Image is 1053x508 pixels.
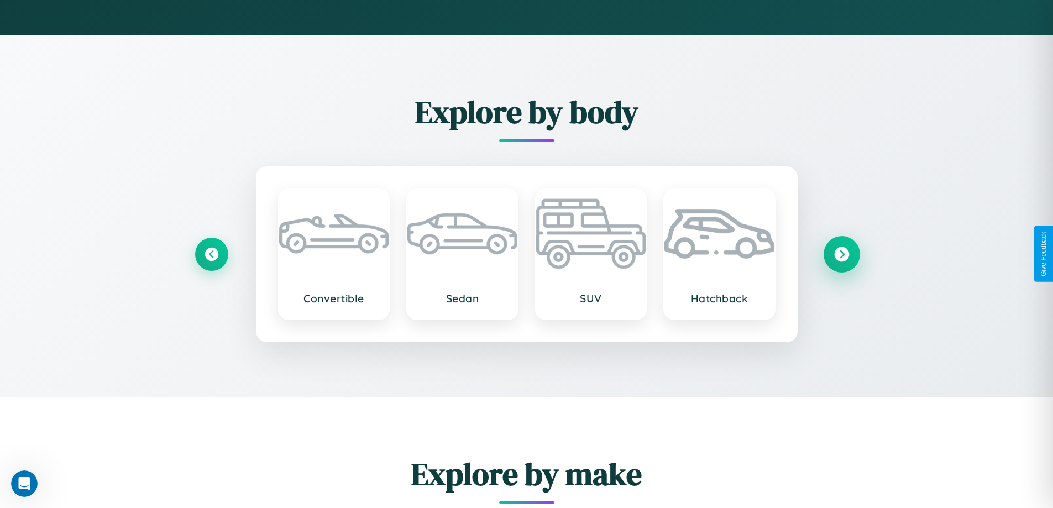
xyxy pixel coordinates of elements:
[675,292,763,305] h3: Hatchback
[195,453,858,495] h2: Explore by make
[195,91,858,133] h2: Explore by body
[11,470,38,497] iframe: Intercom live chat
[290,292,378,305] h3: Convertible
[547,292,635,305] h3: SUV
[418,292,506,305] h3: Sedan
[1040,232,1047,276] div: Give Feedback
